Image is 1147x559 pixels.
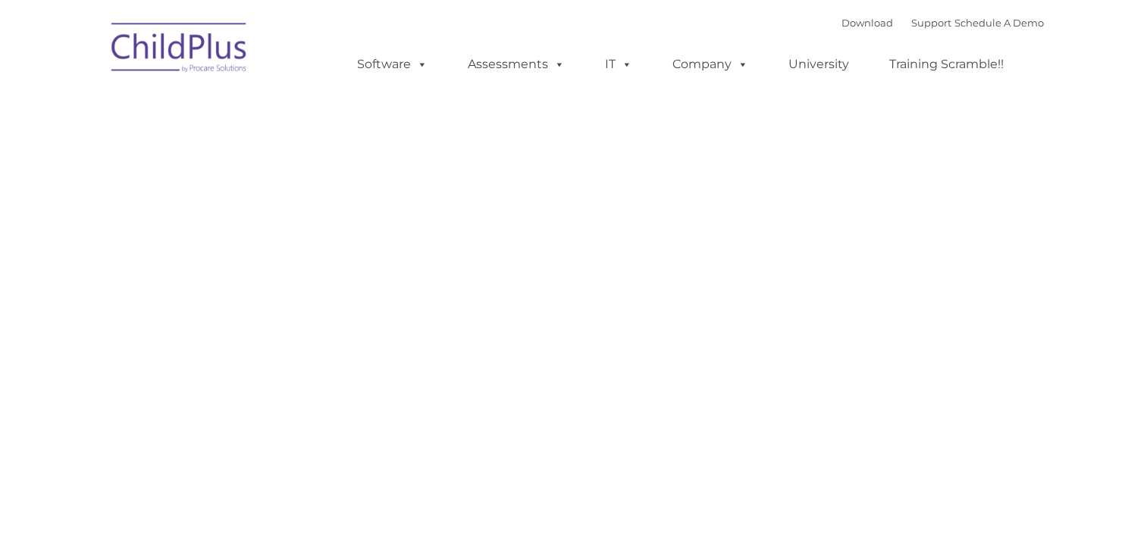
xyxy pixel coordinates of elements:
a: Training Scramble!! [874,49,1019,80]
a: Download [841,17,893,29]
a: Company [657,49,763,80]
img: ChildPlus by Procare Solutions [104,12,255,88]
a: Support [911,17,951,29]
a: IT [590,49,647,80]
a: Schedule A Demo [954,17,1044,29]
a: University [773,49,864,80]
a: Software [342,49,443,80]
a: Assessments [453,49,580,80]
font: | [841,17,1044,29]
